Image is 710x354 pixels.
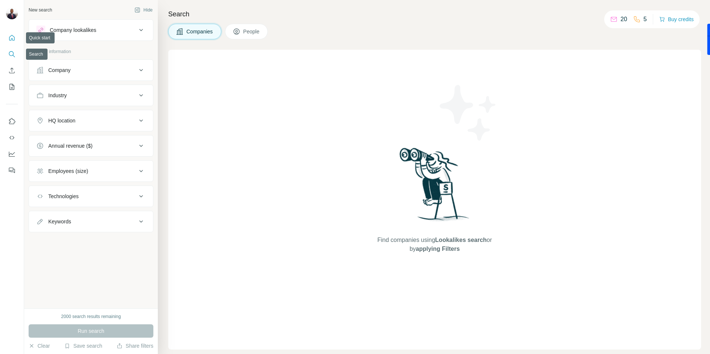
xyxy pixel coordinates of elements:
div: Industry [48,92,67,99]
button: HQ location [29,112,153,130]
button: Search [6,47,18,61]
button: Enrich CSV [6,64,18,77]
button: Hide [129,4,158,16]
span: People [243,28,260,35]
button: My lists [6,80,18,94]
p: 5 [644,15,647,24]
div: Company lookalikes [50,26,96,34]
p: Company information [29,48,153,55]
button: Use Surfe on LinkedIn [6,115,18,128]
button: Feedback [6,164,18,177]
button: Keywords [29,213,153,230]
div: Employees (size) [48,167,88,175]
img: Surfe Illustration - Woman searching with binoculars [396,146,473,229]
button: Company [29,61,153,79]
button: Quick start [6,31,18,45]
div: 2000 search results remaining [61,313,121,320]
span: applying Filters [416,246,460,252]
button: Clear [29,342,50,350]
h4: Search [168,9,701,19]
span: Lookalikes search [435,237,487,243]
button: Share filters [117,342,153,350]
button: Technologies [29,187,153,205]
button: Employees (size) [29,162,153,180]
img: Avatar [6,7,18,19]
span: Companies [186,28,214,35]
button: Buy credits [659,14,694,24]
button: Use Surfe API [6,131,18,144]
div: Keywords [48,218,71,225]
button: Save search [64,342,102,350]
span: Find companies using or by [375,236,494,253]
div: Annual revenue ($) [48,142,92,150]
button: Industry [29,86,153,104]
button: Annual revenue ($) [29,137,153,155]
div: Technologies [48,193,79,200]
button: Dashboard [6,147,18,161]
button: Company lookalikes [29,21,153,39]
div: Company [48,66,71,74]
div: New search [29,7,52,13]
img: Surfe Illustration - Stars [435,79,502,146]
div: HQ location [48,117,75,124]
p: 20 [621,15,627,24]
